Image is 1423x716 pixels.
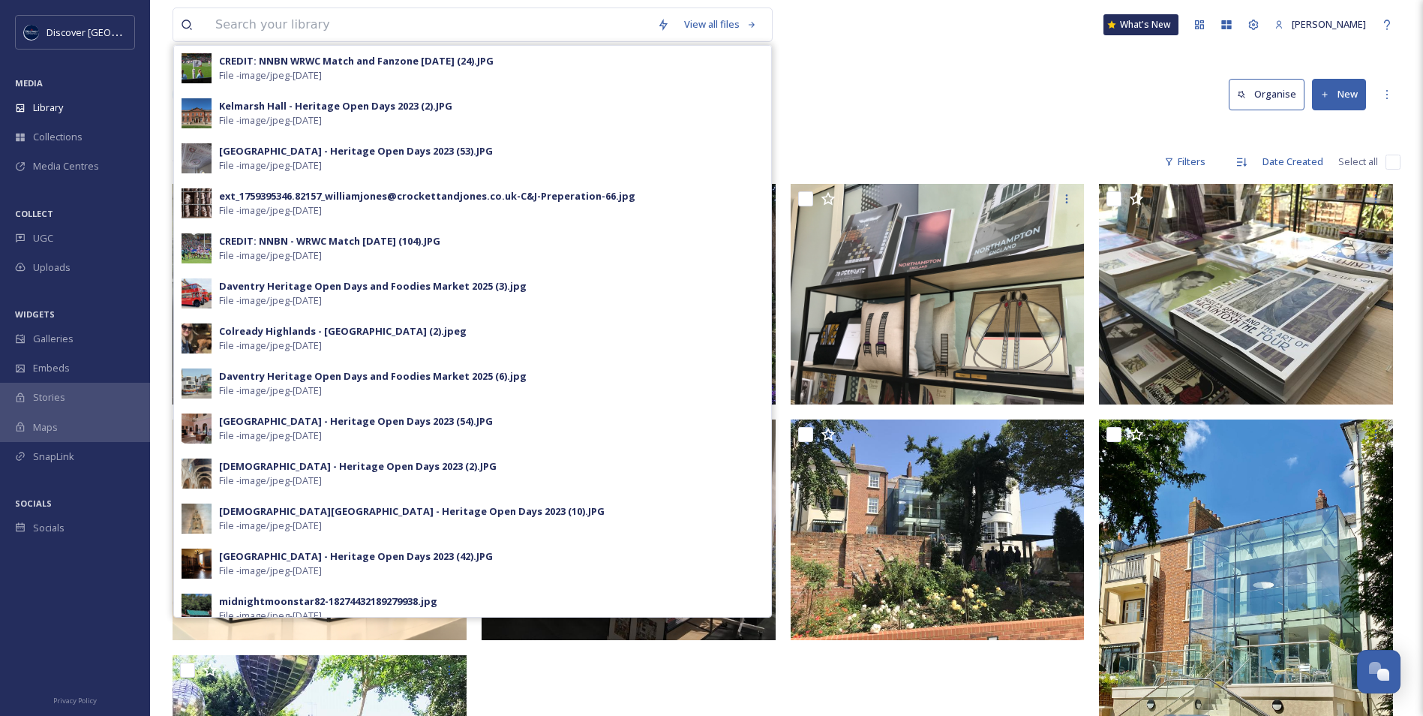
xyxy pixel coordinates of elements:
[15,208,53,219] span: COLLECT
[173,184,467,405] img: 78 Derngate - Heritage Open Days 2023 (8).JPG
[219,429,322,443] span: File - image/jpeg - [DATE]
[33,450,74,464] span: SnapLink
[1103,14,1178,35] a: What's New
[15,308,55,320] span: WIDGETS
[219,459,497,474] div: [DEMOGRAPHIC_DATA] - Heritage Open Days 2023 (2).JPG
[219,203,322,218] span: File - image/jpeg - [DATE]
[33,130,83,144] span: Collections
[33,231,53,245] span: UGC
[219,564,322,578] span: File - image/jpeg - [DATE]
[219,369,527,384] div: Daventry Heritage Open Days and Foodies Market 2025 (6).jpg
[219,68,322,83] span: File - image/jpeg - [DATE]
[1357,650,1400,693] button: Open Chat
[219,279,527,293] div: Daventry Heritage Open Days and Foodies Market 2025 (3).jpg
[1255,147,1331,176] div: Date Created
[182,323,212,353] img: 9eafc5d7-2bee-454d-8903-3c39508509bd.jpg
[219,609,322,623] span: File - image/jpeg - [DATE]
[219,384,322,398] span: File - image/jpeg - [DATE]
[173,155,197,169] span: 9 file s
[182,594,212,624] img: f8a109b2-0116-4abb-89b3-44d499e83cf6.jpg
[219,54,494,68] div: CREDIT: NNBN WRWC Match and Fanzone [DATE] (24).JPG
[15,77,43,89] span: MEDIA
[1292,17,1366,31] span: [PERSON_NAME]
[219,519,322,533] span: File - image/jpeg - [DATE]
[208,8,650,41] input: Search your library
[182,369,212,399] img: 44c77928-195d-45a4-a5e9-1978ab96c306.jpg
[33,101,63,115] span: Library
[1099,184,1393,405] img: 78 Derngate - Heritage Open Days 2023 (4).JPG
[182,143,212,173] img: 8549851a-130f-459f-8859-b74af6fc7ebd.jpg
[182,98,212,128] img: f332d1b5-8df4-4dc5-a7cb-cca8949219a1.jpg
[219,338,322,353] span: File - image/jpeg - [DATE]
[219,248,322,263] span: File - image/jpeg - [DATE]
[33,159,99,173] span: Media Centres
[677,10,764,39] a: View all files
[15,498,52,509] span: SOCIALS
[33,390,65,405] span: Stories
[182,414,212,444] img: bf5e0870-198a-4a31-925e-dfcce7c8e77d.jpg
[1338,155,1378,169] span: Select all
[1267,10,1373,39] a: [PERSON_NAME]
[219,144,493,158] div: [GEOGRAPHIC_DATA] - Heritage Open Days 2023 (53).JPG
[219,549,493,564] div: [GEOGRAPHIC_DATA] - Heritage Open Days 2023 (42).JPG
[182,549,212,579] img: 0ae08d86-caff-4419-9c67-f891f604dd5c.jpg
[182,233,212,263] img: 32df9745-c927-4986-a1d9-096f5ff84b13.jpg
[791,184,1085,405] img: 78 Derngate - Heritage Open Days 2023 (5).JPG
[33,521,65,535] span: Socials
[219,99,452,113] div: Kelmarsh Hall - Heritage Open Days 2023 (2).JPG
[47,25,183,39] span: Discover [GEOGRAPHIC_DATA]
[219,189,635,203] div: ext_1759395346.82157_williamjones@crockettandjones.co.uk-C&J-Preperation-66.jpg
[1312,79,1366,110] button: New
[219,293,322,308] span: File - image/jpeg - [DATE]
[182,459,212,489] img: 89621382-64a9-4af0-858a-896933deeefa.jpg
[791,420,1085,640] img: 78 Derngate - Heritage Open Days 2023 (1).JPG
[33,420,58,435] span: Maps
[182,53,212,83] img: b06b5855-f597-4cd7-8ac3-f922d3399fec.jpg
[219,158,322,173] span: File - image/jpeg - [DATE]
[182,188,212,218] img: c4a681f8-c9a5-424d-a791-e3c614bcc54a.jpg
[1157,147,1213,176] div: Filters
[219,234,440,248] div: CREDIT: NNBN - WRWC Match [DATE] (104).JPG
[24,25,39,40] img: Untitled%20design%20%282%29.png
[33,361,70,375] span: Embeds
[219,324,467,338] div: Colready Highlands - [GEOGRAPHIC_DATA] (2).jpeg
[53,690,97,708] a: Privacy Policy
[173,420,467,640] img: 78 Derngate - Heritage Open Days 2023 (3).JPG
[219,474,322,488] span: File - image/jpeg - [DATE]
[219,504,605,519] div: [DEMOGRAPHIC_DATA][GEOGRAPHIC_DATA] - Heritage Open Days 2023 (10).JPG
[182,504,212,534] img: 1bef63a8-c600-485f-8ea5-f546d3a23bb9.jpg
[53,696,97,705] span: Privacy Policy
[219,594,437,609] div: midnightmoonstar82-18274432189279938.jpg
[33,332,74,346] span: Galleries
[219,113,322,128] span: File - image/jpeg - [DATE]
[182,278,212,308] img: c0ef6b31-0930-4c81-a54d-003a39f28a5b.jpg
[33,260,71,275] span: Uploads
[219,414,493,429] div: [GEOGRAPHIC_DATA] - Heritage Open Days 2023 (54).JPG
[1229,79,1304,110] button: Organise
